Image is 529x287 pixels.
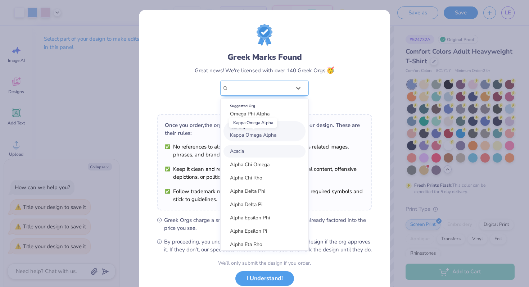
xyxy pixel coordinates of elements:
[230,228,267,234] span: Alpha Epsilon Pi
[165,143,364,159] li: No references to alcohol, drugs, or smoking. This includes related images, phrases, and brands re...
[229,118,277,128] div: Kappa Omega Alpha
[230,241,262,248] span: Alpha Eta Rho
[230,102,299,110] div: Suggested Org
[230,132,276,138] span: Kappa Omega Alpha
[230,214,270,221] span: Alpha Epsilon Phi
[164,238,372,254] span: By proceeding, you understand that we can only print your design if the org approves it. If they ...
[257,24,272,46] img: License badge
[164,216,372,232] span: Greek Orgs charge a small fee for using their marks. That’s already factored into the price you see.
[235,271,294,286] button: I Understand!
[218,259,311,267] div: We’ll only submit the design if you order.
[230,174,262,181] span: Alpha Chi Rho
[230,110,270,117] span: Omega Phi Alpha
[230,188,265,195] span: Alpha Delta Phi
[326,66,334,74] span: 🥳
[230,161,270,168] span: Alpha Chi Omega
[165,165,364,181] li: Keep it clean and respectful. No violence, profanity, sexual content, offensive depictions, or po...
[230,201,262,208] span: Alpha Delta Pi
[227,51,302,63] div: Greek Marks Found
[195,65,334,75] div: Great news! We're licensed with over 140 Greek Orgs.
[230,148,244,155] span: Acacia
[165,121,364,137] div: Once you order, the org will need to review and approve your design. These are their rules:
[165,187,364,203] li: Follow trademark rules. Use trademarks as they are, add required symbols and stick to guidelines.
